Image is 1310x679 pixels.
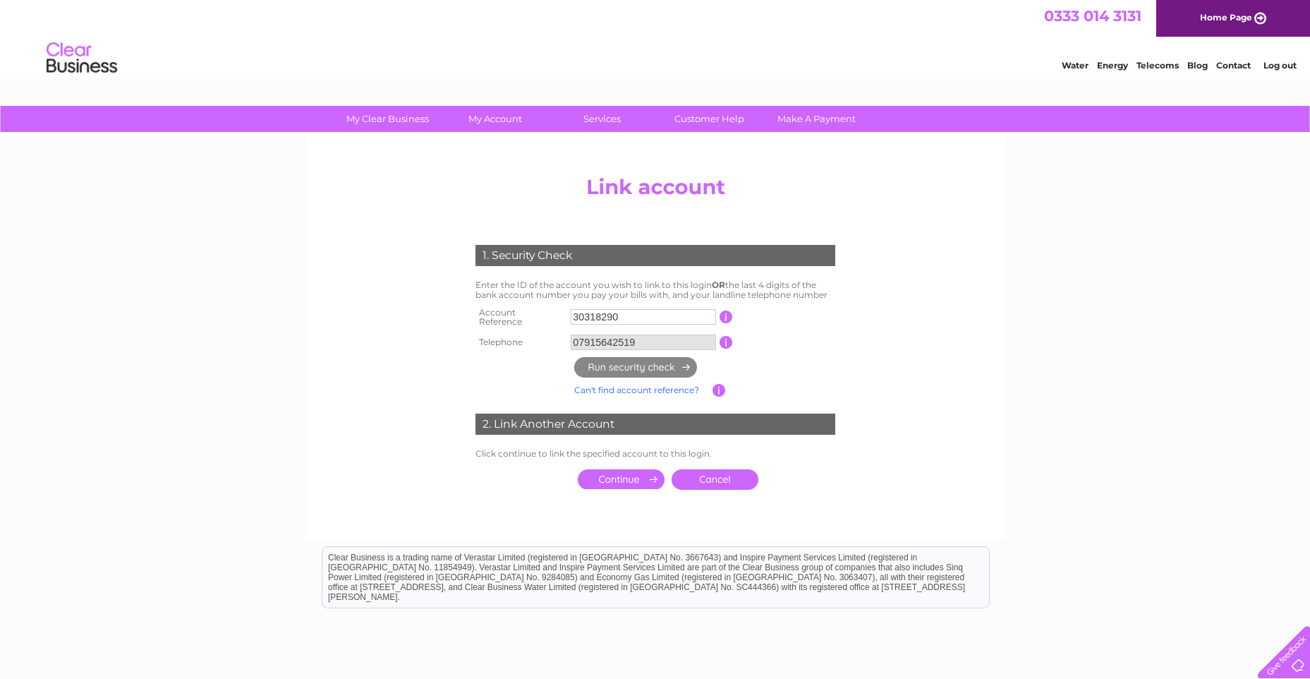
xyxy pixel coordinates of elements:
b: OR [712,280,725,290]
a: Blog [1187,60,1208,71]
th: Telephone [472,331,568,354]
div: 2. Link Another Account [475,414,835,435]
a: Contact [1216,60,1251,71]
input: Information [720,311,733,323]
img: logo.png [46,37,118,80]
td: Enter the ID of the account you wish to link to this login the last 4 digits of the bank account ... [472,277,839,304]
a: Energy [1097,60,1128,71]
a: Make A Payment [758,106,875,132]
a: Log out [1263,60,1297,71]
div: 1. Security Check [475,245,835,266]
a: My Account [437,106,553,132]
a: 0333 014 3131 [1044,7,1141,25]
input: Submit [578,469,665,489]
a: Water [1062,60,1088,71]
a: Customer Help [651,106,768,132]
th: Account Reference [472,304,568,332]
a: Services [544,106,660,132]
input: Information [712,384,726,397]
a: Telecoms [1136,60,1179,71]
a: Cancel [672,469,758,490]
td: Click continue to link the specified account to this login. [472,445,839,462]
div: Clear Business is a trading name of Verastar Limited (registered in [GEOGRAPHIC_DATA] No. 3667643... [322,8,989,68]
a: Can't find account reference? [574,385,699,395]
a: My Clear Business [329,106,446,132]
input: Information [720,336,733,349]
